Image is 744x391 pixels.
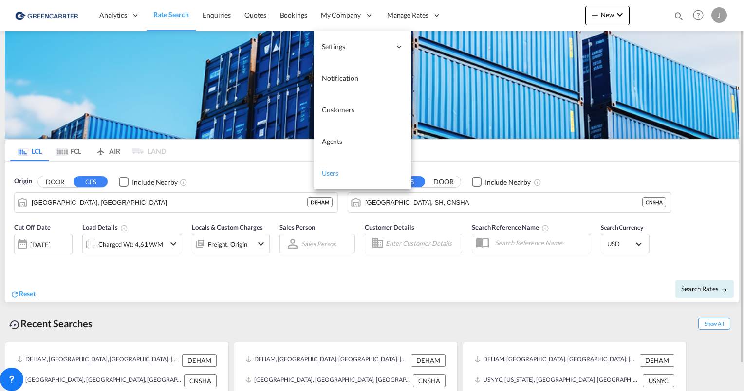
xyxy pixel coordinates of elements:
[365,195,642,210] input: Search by Port
[167,238,179,249] md-icon: icon-chevron-down
[10,140,49,161] md-tab-item: LCL
[711,7,727,23] div: J
[74,176,108,187] button: CFS
[180,178,187,186] md-icon: Unchecked: Ignores neighbouring ports when fetching rates.Checked : Includes neighbouring ports w...
[88,140,127,161] md-tab-item: AIR
[314,63,411,94] a: Notification
[95,145,107,153] md-icon: icon-airplane
[49,140,88,161] md-tab-item: FCL
[690,7,707,23] span: Help
[365,223,414,231] span: Customer Details
[255,238,267,249] md-icon: icon-chevron-down
[10,290,19,299] md-icon: icon-refresh
[314,126,411,158] a: Agents
[387,10,428,20] span: Manage Rates
[585,6,630,25] button: icon-plus 400-fgNewicon-chevron-down
[120,224,128,232] md-icon: Chargeable Weight
[475,354,637,367] div: DEHAM, Hamburg, Germany, Western Europe, Europe
[321,10,361,20] span: My Company
[14,177,32,186] span: Origin
[14,234,73,254] div: [DATE]
[244,11,266,19] span: Quotes
[5,162,739,302] div: Origin DOOR CFS Checkbox No InkUnchecked: Ignores neighbouring ports when fetching rates.Checked ...
[348,193,671,212] md-input-container: Shanghai, SH, CNSHA
[472,177,531,187] md-checkbox: Checkbox No Ink
[673,11,684,25] div: icon-magnify
[132,178,178,187] div: Include Nearby
[322,74,358,82] span: Notification
[203,11,231,19] span: Enquiries
[184,374,217,387] div: CNSHA
[589,11,626,18] span: New
[322,137,342,145] span: Agents
[534,178,541,186] md-icon: Unchecked: Ignores neighbouring ports when fetching rates.Checked : Includes neighbouring ports w...
[314,31,411,63] div: Settings
[99,10,127,20] span: Analytics
[182,354,217,367] div: DEHAM
[314,94,411,126] a: Customers
[19,289,36,298] span: Reset
[643,374,674,387] div: USNYC
[119,177,178,187] md-checkbox: Checkbox No Ink
[475,374,640,387] div: USNYC, New York, NY, United States, North America, Americas
[472,223,549,231] span: Search Reference Name
[607,239,634,248] span: USD
[15,193,337,212] md-input-container: Hamburg, DEHAM
[192,234,270,253] div: Freight Originicon-chevron-down
[9,319,20,331] md-icon: icon-backup-restore
[386,236,459,251] input: Enter Customer Details
[721,286,728,293] md-icon: icon-arrow-right
[82,234,182,253] div: Charged Wt: 4,61 W/Micon-chevron-down
[427,177,461,188] button: DOOR
[673,11,684,21] md-icon: icon-magnify
[246,374,410,387] div: CNSHA, Shanghai, SH, China, Greater China & Far East Asia, Asia Pacific
[314,158,411,189] a: Users
[541,224,549,232] md-icon: Your search will be saved by the below given name
[322,169,339,177] span: Users
[246,354,409,367] div: DEHAM, Hamburg, Germany, Western Europe, Europe
[15,4,80,26] img: 1378a7308afe11ef83610d9e779c6b34.png
[642,197,666,207] div: CNSHA
[30,240,50,249] div: [DATE]
[681,285,728,293] span: Search Rates
[614,9,626,20] md-icon: icon-chevron-down
[14,223,51,231] span: Cut Off Date
[14,253,21,267] md-datepicker: Select
[82,223,128,231] span: Load Details
[307,197,333,207] div: DEHAM
[640,354,674,367] div: DEHAM
[690,7,711,24] div: Help
[17,374,182,387] div: CNSHA, Shanghai, SH, China, Greater China & Far East Asia, Asia Pacific
[32,195,307,210] input: Search by Port
[10,140,166,161] md-pagination-wrapper: Use the left and right arrow keys to navigate between tabs
[5,313,96,335] div: Recent Searches
[322,106,354,114] span: Customers
[413,374,446,387] div: CNSHA
[675,280,734,298] button: Search Ratesicon-arrow-right
[322,42,391,52] span: Settings
[411,354,446,367] div: DEHAM
[208,237,247,251] div: Freight Origin
[153,10,189,18] span: Rate Search
[485,178,531,187] div: Include Nearby
[192,223,263,231] span: Locals & Custom Charges
[490,235,591,250] input: Search Reference Name
[300,236,337,250] md-select: Sales Person
[10,289,36,300] div: icon-refreshReset
[17,354,180,367] div: DEHAM, Hamburg, Germany, Western Europe, Europe
[5,31,739,139] img: GreenCarrierFCL_LCL.png
[98,237,163,251] div: Charged Wt: 4,61 W/M
[280,11,307,19] span: Bookings
[606,237,644,251] md-select: Select Currency: $ USDUnited States Dollar
[38,177,72,188] button: DOOR
[589,9,601,20] md-icon: icon-plus 400-fg
[601,224,643,231] span: Search Currency
[279,223,315,231] span: Sales Person
[698,318,730,330] span: Show All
